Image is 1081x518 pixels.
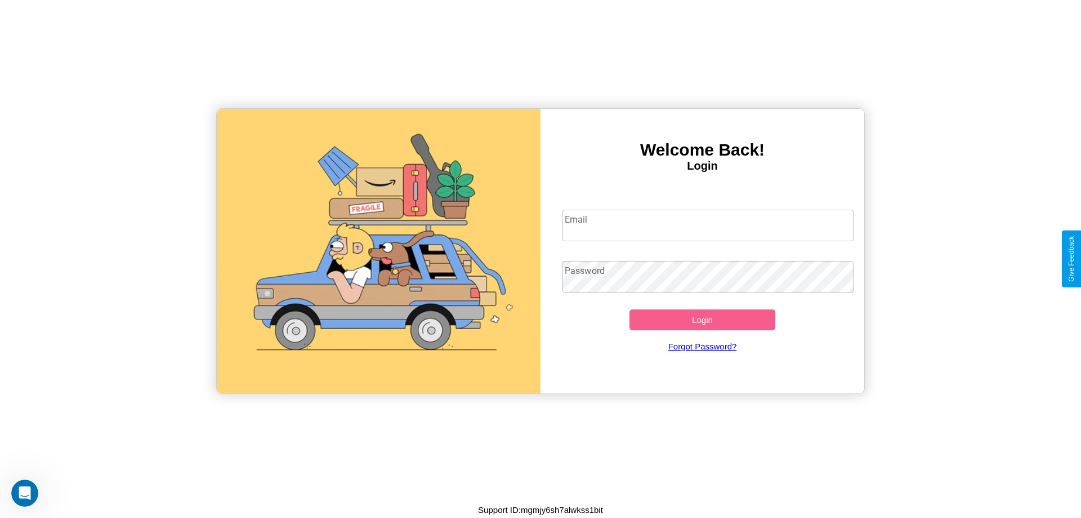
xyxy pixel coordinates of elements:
div: Give Feedback [1067,236,1075,282]
h4: Login [540,160,864,172]
p: Support ID: mgmjy6sh7alwkss1bit [478,502,603,517]
button: Login [629,309,775,330]
a: Forgot Password? [557,330,848,362]
iframe: Intercom live chat [11,480,38,507]
img: gif [217,109,540,393]
h3: Welcome Back! [540,140,864,160]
